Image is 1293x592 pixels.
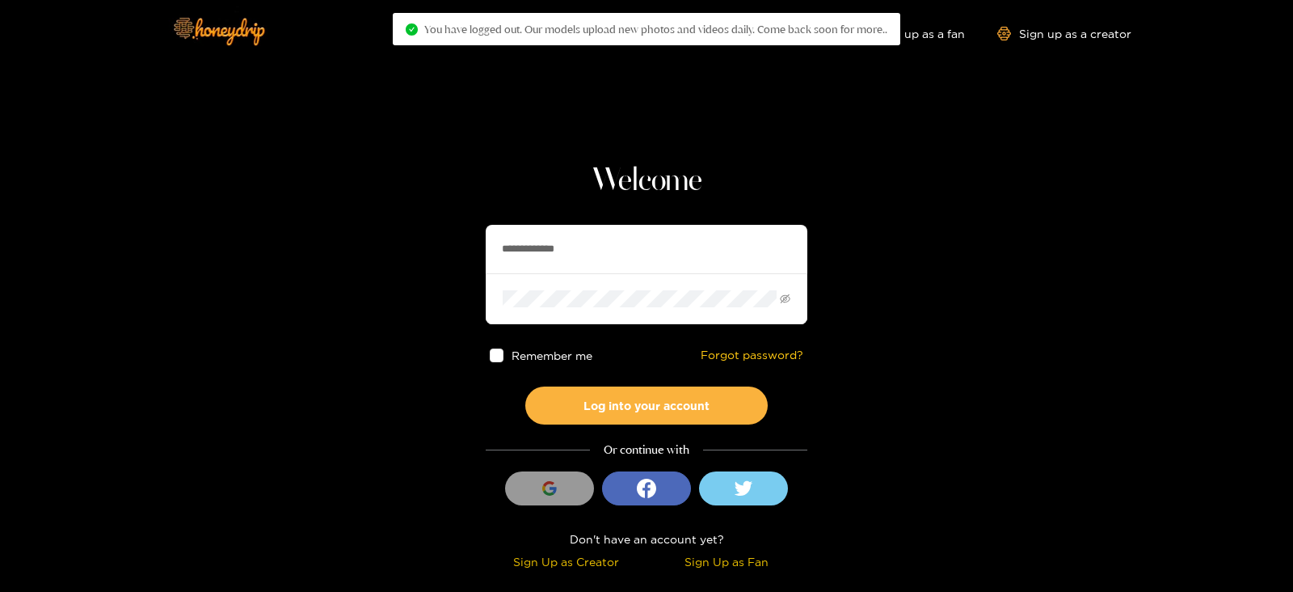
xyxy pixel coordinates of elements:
span: eye-invisible [780,294,790,304]
div: Sign Up as Fan [651,552,803,571]
a: Sign up as a creator [997,27,1131,40]
span: You have logged out. Our models upload new photos and videos daily. Come back soon for more.. [424,23,887,36]
div: Sign Up as Creator [490,552,642,571]
button: Log into your account [525,387,768,425]
span: check-circle [406,23,418,36]
h1: Welcome [486,162,807,201]
a: Forgot password? [701,349,803,362]
div: Don't have an account yet? [486,530,807,548]
a: Sign up as a fan [854,27,965,40]
span: Remember me [512,349,592,362]
div: Or continue with [486,441,807,459]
